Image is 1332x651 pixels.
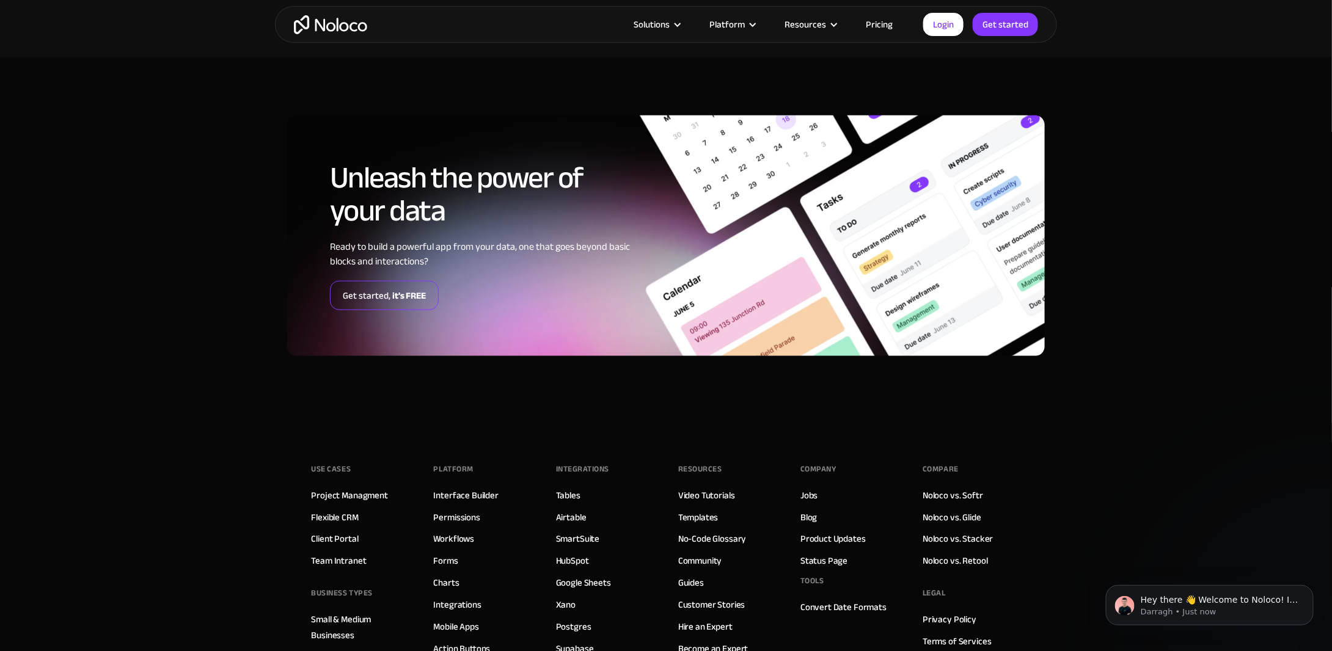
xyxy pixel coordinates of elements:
a: Airtable [556,509,587,525]
a: Workflows [434,531,475,547]
div: Resources [785,16,826,32]
div: Platform [709,16,745,32]
div: Tools [800,572,824,591]
a: Convert Date Formats [800,600,887,616]
a: Postgres [556,619,591,635]
a: Interface Builder [434,487,499,503]
a: Mobile Apps [434,619,479,635]
a: Login [923,13,964,36]
a: HubSpot [556,553,589,569]
div: BUSINESS TYPES [312,584,373,603]
div: Platform [434,460,474,478]
a: Terms of Services [923,634,991,650]
div: INTEGRATIONS [556,460,609,478]
div: Use Cases [312,460,351,478]
strong: it's FREE [392,288,426,304]
a: Integrations [434,597,481,613]
a: Video Tutorials [678,487,735,503]
div: Legal [923,584,946,603]
a: Blog [800,509,817,525]
a: Guides [678,575,704,591]
div: Solutions [618,16,694,32]
a: Privacy Policy [923,612,976,628]
a: Noloco vs. Stacker [923,531,993,547]
a: Noloco vs. Softr [923,487,983,503]
div: Ready to build a powerful app from your data, one that goes beyond basic blocks and interactions? [330,239,639,269]
a: Permissions [434,509,480,525]
a: Tables [556,487,580,503]
div: Company [800,460,836,478]
a: Templates [678,509,719,525]
a: Product Updates [800,531,866,547]
div: Resources [769,16,851,32]
a: No-Code Glossary [678,531,747,547]
div: Platform [694,16,769,32]
a: Pricing [851,16,908,32]
a: Forms [434,553,458,569]
h2: Unleash the power of your data [330,161,639,227]
a: Community [678,553,722,569]
a: Xano [556,597,576,613]
a: Noloco vs. Retool [923,553,987,569]
iframe: Intercom notifications message [1088,559,1332,645]
a: Small & Medium Businesses [312,612,409,644]
a: Team Intranet [312,553,367,569]
a: Google Sheets [556,575,611,591]
div: Compare [923,460,959,478]
a: Get started,it's FREE [330,281,439,310]
a: Flexible CRM [312,509,359,525]
a: SmartSuite [556,531,600,547]
a: Status Page [800,553,847,569]
a: Jobs [800,487,818,503]
a: home [294,15,367,34]
a: Noloco vs. Glide [923,509,981,525]
div: Solutions [634,16,670,32]
a: Hire an Expert [678,619,733,635]
a: Client Portal [312,531,359,547]
a: Get started [973,13,1038,36]
div: Resources [678,460,722,478]
a: Customer Stories [678,597,745,613]
a: Project Managment [312,487,388,503]
a: Charts [434,575,459,591]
